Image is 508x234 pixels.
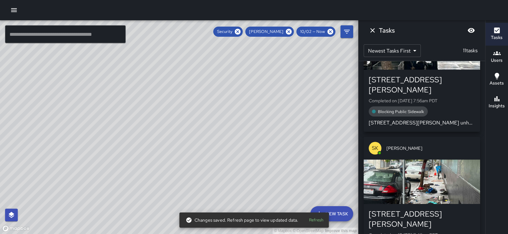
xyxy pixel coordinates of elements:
p: Completed on [DATE] 7:56am PDT [369,98,475,104]
button: Insights [485,91,508,114]
p: [STREET_ADDRESS][PERSON_NAME] unhoused adults under tree to avoid rain sidewalk passable no mess ... [369,119,475,127]
h6: Assets [490,80,504,87]
button: Blur [465,24,478,37]
div: Changes saved. Refresh page to view updated data. [186,214,298,226]
h6: Insights [489,103,505,110]
button: Filters [340,25,353,38]
button: [STREET_ADDRESS][PERSON_NAME]Completed on [DATE] 7:56am PDTBlocking Public Sidewalk[STREET_ADDRES... [364,3,480,132]
span: 10/02 — Now [296,28,329,35]
div: Newest Tasks First [364,44,421,57]
div: [STREET_ADDRESS][PERSON_NAME] [369,75,475,95]
span: [PERSON_NAME] [386,145,475,151]
span: Security [213,28,236,35]
button: Refresh [306,215,326,225]
span: Blocking Public Sidewalk [374,109,428,115]
button: Users [485,46,508,68]
span: [PERSON_NAME] [245,28,287,35]
p: SK [372,144,378,152]
p: 11 tasks [460,47,480,54]
button: Tasks [485,23,508,46]
div: [STREET_ADDRESS][PERSON_NAME] [369,209,475,229]
div: 10/02 — Now [296,27,335,37]
h6: Tasks [491,34,503,41]
div: [PERSON_NAME] [245,27,294,37]
button: Dismiss [366,24,379,37]
div: Security [213,27,243,37]
h6: Users [491,57,503,64]
button: New Task [310,206,353,221]
button: Assets [485,68,508,91]
h6: Tasks [379,25,395,35]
